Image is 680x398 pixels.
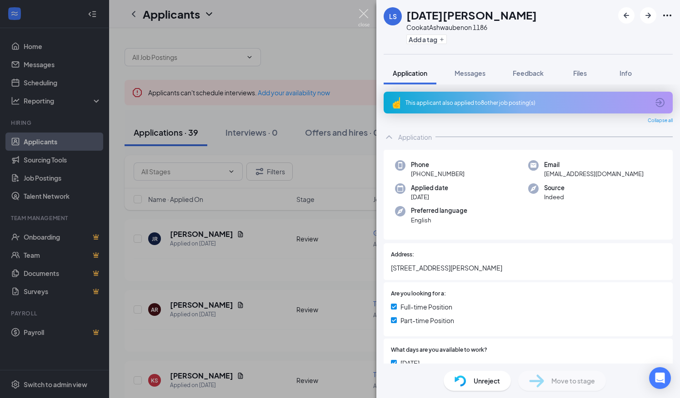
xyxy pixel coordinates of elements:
div: Cook at Ashwaubenon 1186 [406,23,537,32]
span: [EMAIL_ADDRESS][DOMAIN_NAME] [544,169,644,178]
button: PlusAdd a tag [406,34,447,44]
span: Unreject [474,376,500,386]
div: This applicant also applied to 8 other job posting(s) [405,99,649,107]
span: Feedback [513,69,544,77]
svg: ArrowCircle [655,97,665,108]
span: Part-time Position [400,315,454,325]
svg: ArrowLeftNew [621,10,632,21]
span: Are you looking for a: [391,290,446,298]
span: [DATE] [411,192,448,201]
span: Email [544,160,644,169]
span: Applied date [411,183,448,192]
span: Move to stage [551,376,595,386]
h1: [DATE][PERSON_NAME] [406,7,537,23]
span: Collapse all [648,117,673,124]
span: Application [393,69,427,77]
span: What days are you available to work? [391,346,487,354]
button: ArrowLeftNew [618,7,635,24]
div: Application [398,133,432,142]
span: English [411,216,467,225]
span: Source [544,183,565,192]
div: Open Intercom Messenger [649,367,671,389]
span: Address: [391,251,414,259]
svg: Ellipses [662,10,673,21]
span: Phone [411,160,465,169]
span: Full-time Position [400,302,452,312]
button: ArrowRight [640,7,656,24]
svg: ArrowRight [643,10,654,21]
span: Files [573,69,587,77]
svg: Plus [439,37,445,42]
span: Messages [455,69,485,77]
span: Info [620,69,632,77]
span: [DATE] [400,358,420,368]
svg: ChevronUp [384,132,395,142]
span: [STREET_ADDRESS][PERSON_NAME] [391,263,665,273]
div: LS [389,12,397,21]
span: Indeed [544,192,565,201]
span: Preferred language [411,206,467,215]
span: [PHONE_NUMBER] [411,169,465,178]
